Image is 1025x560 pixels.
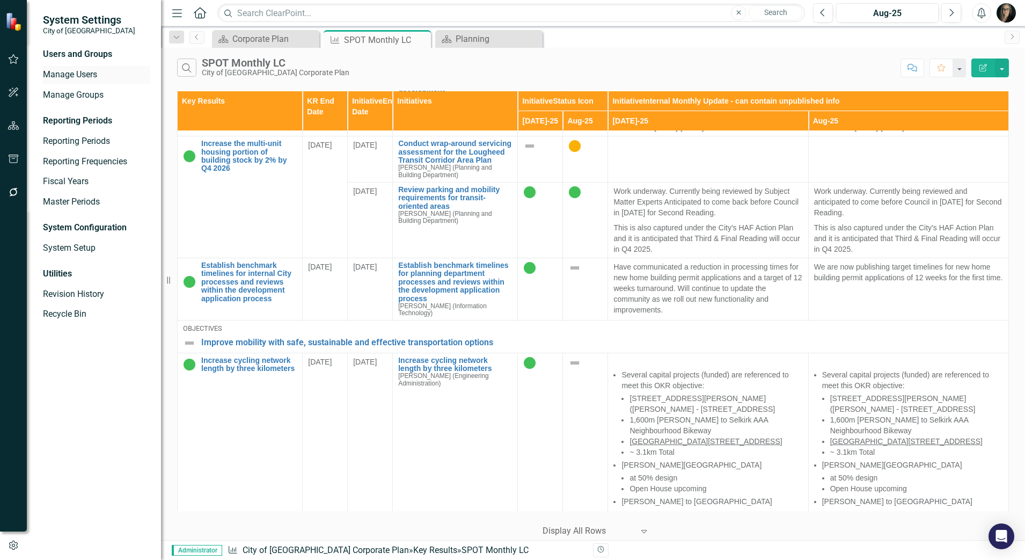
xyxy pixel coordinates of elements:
td: Double-Click to Edit [303,258,348,320]
img: Not Defined [568,261,581,274]
td: Double-Click to Edit [563,258,608,320]
div: Open Intercom Messenger [989,523,1014,549]
p: This is also captured under the City's HAF Action Plan and it is anticipated that Third & Final R... [613,220,802,254]
a: Establish benchmark timelines for planning department processes and reviews within the developmen... [398,261,512,303]
span: System Settings [43,13,135,26]
input: Search ClearPoint... [217,4,805,23]
td: Double-Click to Edit Right Click for Context Menu [178,321,1009,353]
span: [DATE] [353,358,377,366]
img: Needs Attention [568,140,581,152]
a: Improve mobility with safe, sustainable and effective transportation options [201,337,1003,349]
a: Increase the multi-unit housing portion of building stock by 2% by Q4 2026 [201,140,297,173]
a: System Setup [43,242,150,254]
div: Aug-25 [840,7,935,20]
div: Planning [456,32,540,46]
a: Establish benchmark timelines for internal City processes and reviews within the development appl... [201,261,297,303]
li: 1,600m [PERSON_NAME] to Selkirk AAA Neighbourhood Bikeway [830,414,1003,436]
span: [DATE] [353,263,377,271]
td: Double-Click to Edit [563,182,608,258]
a: Master Periods [43,196,150,208]
a: Recycle Bin [43,308,150,321]
a: Reporting Frequencies [43,156,150,168]
li: Open House upcoming [830,483,1003,494]
img: In Progress [523,357,536,369]
li: Designed in-house (complete) [830,509,1003,520]
button: Search [749,5,802,20]
td: Double-Click to Edit Right Click for Context Menu [393,136,518,183]
td: Double-Click to Edit [808,136,1008,183]
img: Not Defined [568,357,581,369]
a: Manage Users [43,69,150,81]
a: Revision History [43,288,150,301]
small: City of [GEOGRAPHIC_DATA] [43,26,135,35]
td: Double-Click to Edit [348,136,393,183]
p: Work underway. Currently being reviewed and anticipated to come before Council in [DATE] for Seco... [814,186,1003,220]
span: [DATE] [353,187,377,195]
img: In Progress [568,186,581,199]
p: We are now publishing target timelines for new home building permit applications of 12 weeks for ... [814,261,1003,283]
div: » » [228,544,585,557]
span: [DATE] [308,358,332,366]
li: Several capital projects (funded) are referenced to meet this OKR objective: [822,369,1003,457]
a: Increase cycling network length by three kilometers [398,357,512,373]
button: Aug-25 [836,3,939,23]
div: Corporate Plan [232,32,317,46]
p: Have communicated a reduction in processing times for new home building permit applications and a... [613,261,802,315]
td: Double-Click to Edit [608,136,808,183]
div: SPOT Monthly LC [202,57,349,69]
td: Double-Click to Edit [563,136,608,183]
div: City of [GEOGRAPHIC_DATA] Corporate Plan [202,69,349,77]
p: Work underway. Currently being reviewed by Subject Matter Experts Anticipated to come back before... [613,186,802,220]
td: Double-Click to Edit [808,182,1008,258]
span: [DATE] [308,141,332,149]
li: Several capital projects (funded) are referenced to meet this OKR objective: [621,369,802,457]
td: Double-Click to Edit [348,258,393,320]
a: Manage Groups [43,89,150,101]
span: [DATE] [308,263,332,271]
li: [PERSON_NAME][GEOGRAPHIC_DATA] [621,460,802,494]
div: Utilities [43,268,150,280]
a: Corporate Plan [215,32,317,46]
a: Conduct wrap-around servicing assessment for the Lougheed Transit Corridor Area Plan [398,140,512,164]
a: Review parking and mobility requirements for transit-oriented areas [398,186,512,210]
div: Objectives [183,324,1003,333]
img: Not Defined [183,337,196,350]
img: Natalie Kovach [997,3,1016,23]
td: Double-Click to Edit [518,136,563,183]
td: Double-Click to Edit Right Click for Context Menu [393,182,518,258]
small: [PERSON_NAME] (Planning and Building Department) [398,210,512,224]
img: In Progress [183,358,196,371]
small: [PERSON_NAME] (Information Technology) [398,303,512,317]
small: [PERSON_NAME] (Engineering Administration) [398,373,512,387]
img: Not Defined [523,140,536,152]
a: Increase cycling network length by three kilometers [201,357,297,373]
img: ClearPoint Strategy [4,11,25,32]
td: Double-Click to Edit Right Click for Context Menu [178,136,303,258]
a: Reporting Periods [43,135,150,148]
td: Double-Click to Edit Right Click for Context Menu [178,258,303,320]
div: Users and Groups [43,48,150,61]
img: In Progress [523,261,536,274]
span: [GEOGRAPHIC_DATA][STREET_ADDRESS] [830,437,983,446]
li: [PERSON_NAME][GEOGRAPHIC_DATA] [822,460,1003,494]
a: Planning [438,32,540,46]
li: [STREET_ADDRESS][PERSON_NAME] ([PERSON_NAME] - [STREET_ADDRESS] [830,393,1003,414]
td: Double-Click to Edit [608,258,808,320]
td: Double-Click to Edit [608,182,808,258]
li: ~ 3.1km Total [629,447,802,457]
a: City of [GEOGRAPHIC_DATA] Corporate Plan [243,545,409,555]
div: SPOT Monthly LC [462,545,529,555]
div: Reporting Periods [43,115,150,127]
li: Designed in-house (complete) [629,509,802,520]
small: [PERSON_NAME] (Planning and Building Department) [398,164,512,178]
span: Administrator [172,545,222,556]
td: Double-Click to Edit [808,258,1008,320]
td: Double-Click to Edit [518,182,563,258]
td: Double-Click to Edit [348,182,393,258]
a: Fiscal Years [43,176,150,188]
li: 1,600m [PERSON_NAME] to Selkirk AAA Neighbourhood Bikeway [629,414,802,436]
li: at 50% design [830,472,1003,483]
li: ~ 3.1km Total [830,447,1003,457]
div: System Configuration [43,222,150,234]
